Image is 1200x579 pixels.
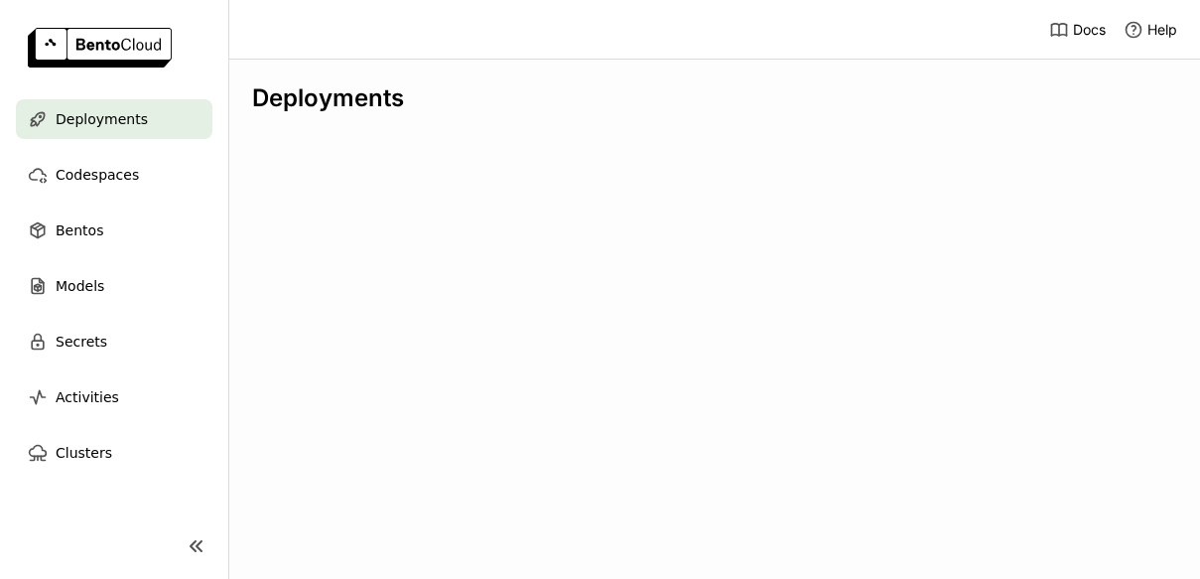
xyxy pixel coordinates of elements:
[56,385,119,409] span: Activities
[56,274,104,298] span: Models
[56,330,107,354] span: Secrets
[1073,21,1106,39] span: Docs
[28,28,172,68] img: logo
[1124,20,1177,40] div: Help
[16,211,212,250] a: Bentos
[16,266,212,306] a: Models
[16,433,212,473] a: Clusters
[56,441,112,465] span: Clusters
[1049,20,1106,40] a: Docs
[56,218,103,242] span: Bentos
[56,107,148,131] span: Deployments
[1147,21,1177,39] span: Help
[16,377,212,417] a: Activities
[16,322,212,362] a: Secrets
[56,163,139,187] span: Codespaces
